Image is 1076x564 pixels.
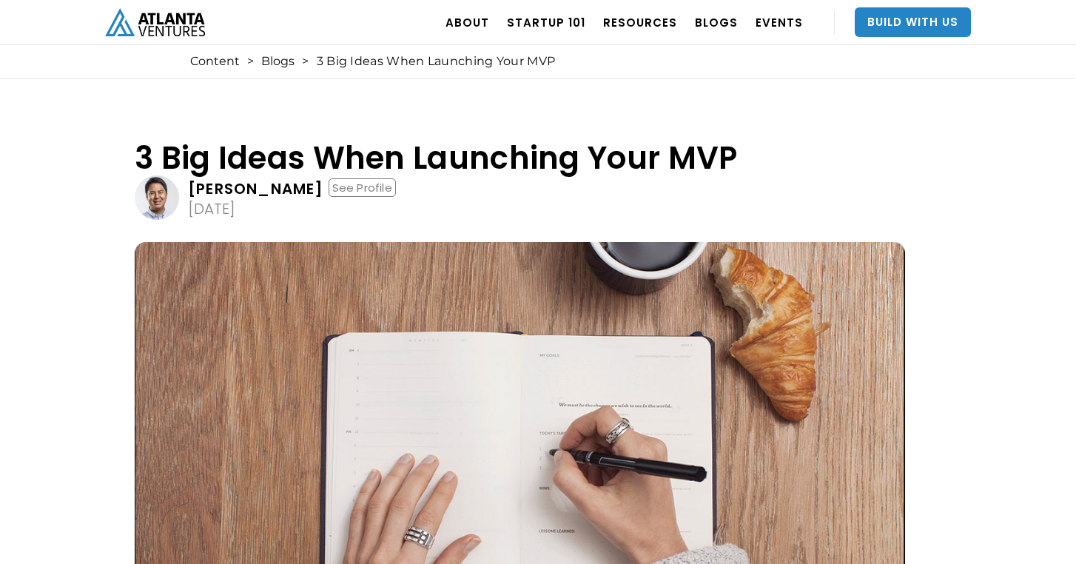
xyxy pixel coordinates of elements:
div: See Profile [329,178,396,197]
div: 3 Big Ideas When Launching Your MVP [317,54,556,69]
div: [PERSON_NAME] [188,181,324,196]
a: EVENTS [756,1,803,43]
h1: 3 Big Ideas When Launching Your MVP [135,141,905,175]
div: [DATE] [188,201,235,216]
a: Startup 101 [507,1,585,43]
a: ABOUT [445,1,489,43]
a: Build With Us [855,7,971,37]
a: Blogs [261,54,295,69]
a: RESOURCES [603,1,677,43]
div: > [247,54,254,69]
div: > [302,54,309,69]
a: Content [190,54,240,69]
a: [PERSON_NAME]See Profile[DATE] [135,175,905,220]
a: BLOGS [695,1,738,43]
